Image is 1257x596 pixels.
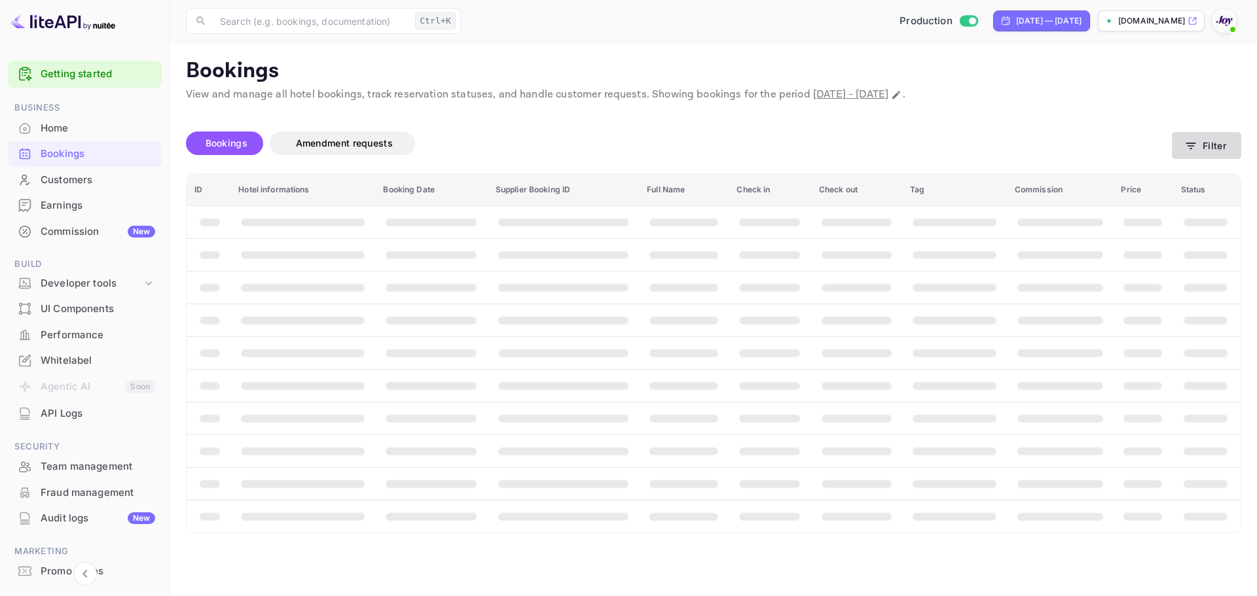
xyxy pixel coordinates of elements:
[73,562,97,586] button: Collapse navigation
[1118,15,1185,27] p: [DOMAIN_NAME]
[8,480,162,506] div: Fraud management
[375,174,487,206] th: Booking Date
[8,296,162,321] a: UI Components
[813,88,888,101] span: [DATE] - [DATE]
[8,348,162,374] div: Whitelabel
[8,116,162,140] a: Home
[8,167,162,193] div: Customers
[41,564,155,579] div: Promo codes
[41,328,155,343] div: Performance
[296,137,393,149] span: Amendment requests
[206,137,247,149] span: Bookings
[8,101,162,115] span: Business
[8,401,162,425] a: API Logs
[8,544,162,559] span: Marketing
[41,459,155,474] div: Team management
[41,67,155,82] a: Getting started
[10,10,115,31] img: LiteAPI logo
[187,174,1241,533] table: booking table
[41,121,155,136] div: Home
[8,167,162,192] a: Customers
[900,14,953,29] span: Production
[8,559,162,583] a: Promo codes
[128,512,155,524] div: New
[8,116,162,141] div: Home
[8,323,162,347] a: Performance
[8,193,162,217] a: Earnings
[8,272,162,295] div: Developer tools
[639,174,729,206] th: Full Name
[8,480,162,504] a: Fraud management
[894,14,983,29] div: Switch to Sandbox mode
[8,257,162,272] span: Build
[8,219,162,243] a: CommissionNew
[8,506,162,531] div: Audit logsNew
[186,58,1241,84] p: Bookings
[8,401,162,427] div: API Logs
[8,440,162,454] span: Security
[8,454,162,478] a: Team management
[1016,15,1082,27] div: [DATE] — [DATE]
[8,61,162,88] div: Getting started
[187,174,230,206] th: ID
[8,323,162,348] div: Performance
[41,276,142,291] div: Developer tools
[729,174,811,206] th: Check in
[811,174,902,206] th: Check out
[488,174,639,206] th: Supplier Booking ID
[8,141,162,167] div: Bookings
[8,141,162,166] a: Bookings
[212,8,410,34] input: Search (e.g. bookings, documentation)
[41,198,155,213] div: Earnings
[41,173,155,188] div: Customers
[8,296,162,322] div: UI Components
[8,193,162,219] div: Earnings
[41,406,155,421] div: API Logs
[41,485,155,500] div: Fraud management
[8,348,162,372] a: Whitelabel
[41,511,155,526] div: Audit logs
[186,131,1172,155] div: account-settings tabs
[1214,10,1235,31] img: With Joy
[186,87,1241,103] p: View and manage all hotel bookings, track reservation statuses, and handle customer requests. Sho...
[8,219,162,245] div: CommissionNew
[128,226,155,237] div: New
[415,12,456,29] div: Ctrl+K
[1113,174,1173,206] th: Price
[8,454,162,480] div: Team management
[890,88,903,101] button: Change date range
[41,302,155,317] div: UI Components
[902,174,1007,206] th: Tag
[1007,174,1114,206] th: Commission
[8,506,162,530] a: Audit logsNew
[230,174,375,206] th: Hotel informations
[41,224,155,239] div: Commission
[8,559,162,584] div: Promo codes
[41,353,155,368] div: Whitelabel
[41,147,155,162] div: Bookings
[1173,174,1241,206] th: Status
[1172,132,1241,159] button: Filter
